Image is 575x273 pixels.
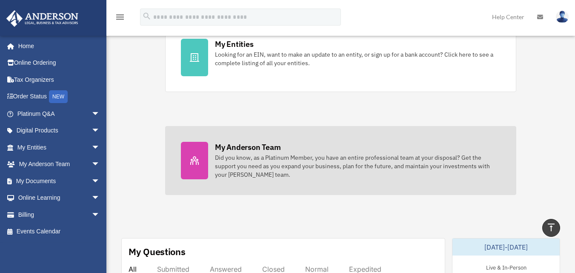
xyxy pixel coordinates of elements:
[542,219,560,237] a: vertical_align_top
[215,142,280,152] div: My Anderson Team
[92,122,109,140] span: arrow_drop_down
[92,105,109,123] span: arrow_drop_down
[546,222,556,233] i: vertical_align_top
[556,11,569,23] img: User Pic
[92,190,109,207] span: arrow_drop_down
[165,23,516,92] a: My Entities Looking for an EIN, want to make an update to an entity, or sign up for a bank accoun...
[452,239,560,256] div: [DATE]-[DATE]
[6,139,113,156] a: My Entitiesarrow_drop_down
[6,223,113,240] a: Events Calendar
[115,12,125,22] i: menu
[6,105,113,122] a: Platinum Q&Aarrow_drop_down
[6,37,109,55] a: Home
[6,190,113,207] a: Online Learningarrow_drop_down
[215,39,253,49] div: My Entities
[49,90,68,103] div: NEW
[6,206,113,223] a: Billingarrow_drop_down
[6,88,113,106] a: Order StatusNEW
[4,10,81,27] img: Anderson Advisors Platinum Portal
[215,153,501,179] div: Did you know, as a Platinum Member, you have an entire professional team at your disposal? Get th...
[6,55,113,72] a: Online Ordering
[115,15,125,22] a: menu
[6,156,113,173] a: My Anderson Teamarrow_drop_down
[6,122,113,139] a: Digital Productsarrow_drop_down
[92,139,109,156] span: arrow_drop_down
[165,126,516,195] a: My Anderson Team Did you know, as a Platinum Member, you have an entire professional team at your...
[6,71,113,88] a: Tax Organizers
[142,11,152,21] i: search
[92,156,109,173] span: arrow_drop_down
[215,50,501,67] div: Looking for an EIN, want to make an update to an entity, or sign up for a bank account? Click her...
[6,172,113,190] a: My Documentsarrow_drop_down
[479,262,533,271] div: Live & In-Person
[92,206,109,224] span: arrow_drop_down
[129,245,186,258] div: My Questions
[92,172,109,190] span: arrow_drop_down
